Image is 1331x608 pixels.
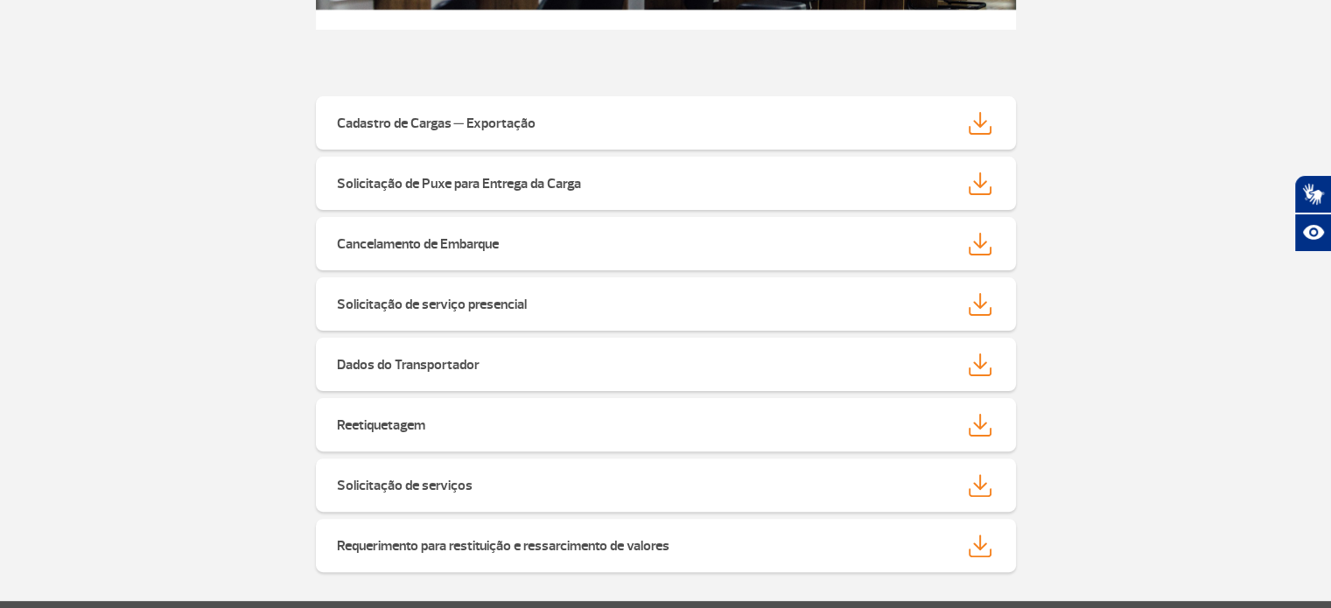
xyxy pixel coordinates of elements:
button: Abrir recursos assistivos. [1294,213,1331,252]
strong: Requerimento para restituição e ressarcimento de valores [337,537,669,555]
a: Requerimento para restituição e ressarcimento de valores [316,519,1016,572]
strong: Reetiquetagem [337,416,425,434]
strong: Cadastro de Cargas ─ Exportação [337,115,536,132]
a: Solicitação de serviços [316,458,1016,512]
strong: Solicitação de Puxe para Entrega da Carga [337,175,581,192]
div: Plugin de acessibilidade da Hand Talk. [1294,175,1331,252]
strong: Solicitação de serviços [337,477,473,494]
a: Cadastro de Cargas ─ Exportação [316,96,1016,150]
strong: Cancelamento de Embarque [337,235,499,253]
a: Reetiquetagem [316,398,1016,451]
strong: Solicitação de serviço presencial [337,296,527,313]
a: Dados do Transportador [316,338,1016,391]
button: Abrir tradutor de língua de sinais. [1294,175,1331,213]
a: Solicitação de Puxe para Entrega da Carga [316,157,1016,210]
a: Solicitação de serviço presencial [316,277,1016,331]
a: Cancelamento de Embarque [316,217,1016,270]
strong: Dados do Transportador [337,356,480,374]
